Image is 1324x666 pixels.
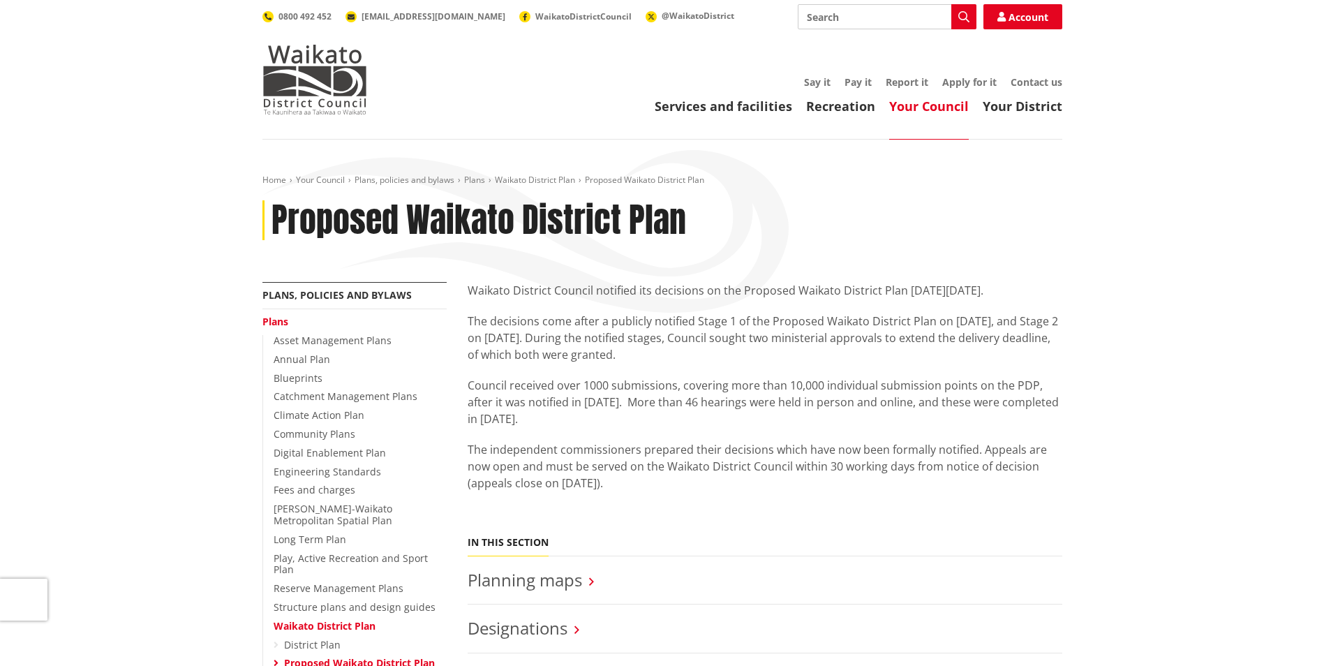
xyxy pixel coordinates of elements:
[468,441,1062,491] p: The independent commissioners prepared their decisions which have now been formally notified. App...
[274,502,392,527] a: [PERSON_NAME]-Waikato Metropolitan Spatial Plan
[345,10,505,22] a: [EMAIL_ADDRESS][DOMAIN_NAME]
[274,619,375,632] a: Waikato District Plan
[274,353,330,366] a: Annual Plan
[468,537,549,549] h5: In this section
[519,10,632,22] a: WaikatoDistrictCouncil
[296,174,345,186] a: Your Council
[468,568,582,591] a: Planning maps
[468,616,567,639] a: Designations
[468,282,1062,299] p: Waikato District Council notified its decisions on the Proposed Waikato District Plan [DATE][DATE].
[274,371,322,385] a: Blueprints
[274,390,417,403] a: Catchment Management Plans
[1011,75,1062,89] a: Contact us
[983,4,1062,29] a: Account
[262,45,367,114] img: Waikato District Council - Te Kaunihera aa Takiwaa o Waikato
[274,446,386,459] a: Digital Enablement Plan
[495,174,575,186] a: Waikato District Plan
[845,75,872,89] a: Pay it
[278,10,332,22] span: 0800 492 452
[262,174,286,186] a: Home
[274,465,381,478] a: Engineering Standards
[468,377,1062,427] p: Council received over 1000 submissions, covering more than 10,000 individual submission points on...
[284,638,341,651] a: District Plan
[274,533,346,546] a: Long Term Plan
[272,200,686,241] h1: Proposed Waikato District Plan
[804,75,831,89] a: Say it
[274,552,428,577] a: Play, Active Recreation and Sport Plan
[262,315,288,328] a: Plans
[262,288,412,302] a: Plans, policies and bylaws
[262,175,1062,186] nav: breadcrumb
[468,313,1062,363] p: The decisions come after a publicly notified Stage 1 of the Proposed Waikato District Plan on [DA...
[274,582,403,595] a: Reserve Management Plans
[886,75,928,89] a: Report it
[274,483,355,496] a: Fees and charges
[798,4,976,29] input: Search input
[262,10,332,22] a: 0800 492 452
[585,174,704,186] span: Proposed Waikato District Plan
[806,98,875,114] a: Recreation
[362,10,505,22] span: [EMAIL_ADDRESS][DOMAIN_NAME]
[983,98,1062,114] a: Your District
[274,408,364,422] a: Climate Action Plan
[464,174,485,186] a: Plans
[646,10,734,22] a: @WaikatoDistrict
[535,10,632,22] span: WaikatoDistrictCouncil
[942,75,997,89] a: Apply for it
[355,174,454,186] a: Plans, policies and bylaws
[274,334,392,347] a: Asset Management Plans
[274,427,355,441] a: Community Plans
[655,98,792,114] a: Services and facilities
[889,98,969,114] a: Your Council
[274,600,436,614] a: Structure plans and design guides
[662,10,734,22] span: @WaikatoDistrict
